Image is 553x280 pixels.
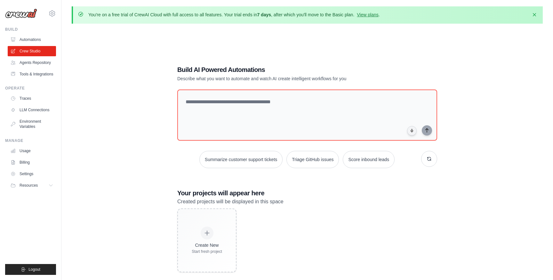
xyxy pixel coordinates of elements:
span: Logout [28,267,40,272]
a: Traces [8,93,56,104]
button: Score inbound leads [343,151,395,168]
p: You're on a free trial of CrewAI Cloud with full access to all features. Your trial ends in , aft... [88,12,380,18]
p: Created projects will be displayed in this space [177,198,437,206]
a: Settings [8,169,56,179]
a: Billing [8,157,56,167]
a: Crew Studio [8,46,56,56]
a: Environment Variables [8,116,56,132]
a: Tools & Integrations [8,69,56,79]
button: Resources [8,180,56,191]
strong: 7 days [257,12,271,17]
a: Automations [8,35,56,45]
a: View plans [357,12,378,17]
a: Agents Repository [8,58,56,68]
button: Triage GitHub issues [286,151,339,168]
div: Build [5,27,56,32]
span: Resources [20,183,38,188]
button: Click to speak your automation idea [407,126,417,136]
div: Create New [192,242,222,248]
h1: Build AI Powered Automations [177,65,392,74]
a: Usage [8,146,56,156]
button: Logout [5,264,56,275]
h3: Your projects will appear here [177,189,437,198]
a: LLM Connections [8,105,56,115]
button: Summarize customer support tickets [199,151,283,168]
div: Operate [5,86,56,91]
img: Logo [5,9,37,18]
div: Start fresh project [192,249,222,254]
p: Describe what you want to automate and watch AI create intelligent workflows for you [177,75,392,82]
div: Manage [5,138,56,143]
button: Get new suggestions [421,151,437,167]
